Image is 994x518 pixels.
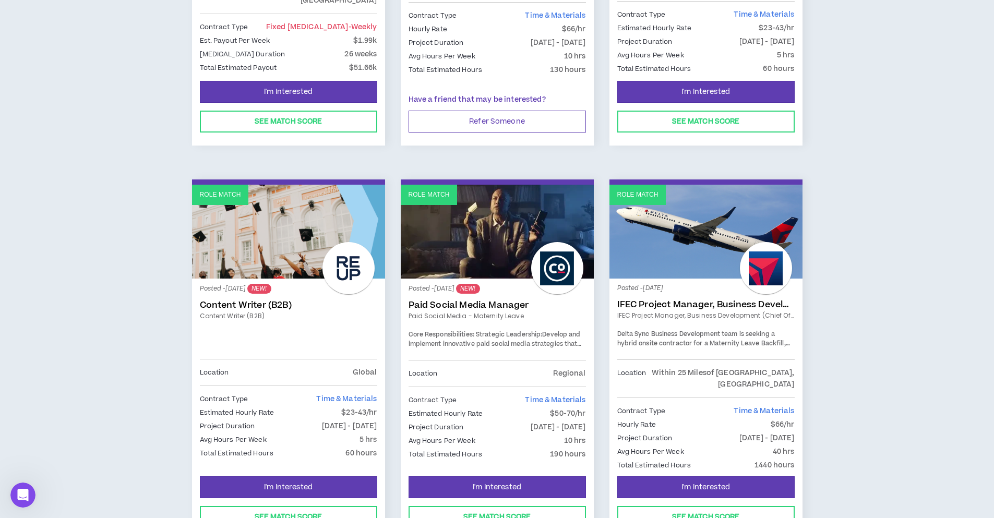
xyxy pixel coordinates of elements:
p: Role Match [409,190,450,200]
p: Project Duration [617,36,673,47]
p: Location [409,368,438,379]
button: I'm Interested [409,476,586,498]
strong: Core Responsibilities: [409,330,474,339]
a: Role Match [609,185,803,279]
p: 190 hours [550,449,585,460]
button: I'm Interested [617,81,795,103]
p: Est. Payout Per Week [200,35,270,46]
a: Content Writer (B2B) [200,311,377,321]
p: $51.66k [349,62,377,74]
p: 26 weeks [344,49,377,60]
p: Total Estimated Payout [200,62,277,74]
a: IFEC Project Manager, Business Development (Chief of Staff) [617,299,795,310]
p: 5 hrs [360,434,377,445]
span: I'm Interested [264,87,313,97]
a: Role Match [401,185,594,279]
span: I'm Interested [681,483,730,492]
a: Content Writer (B2B) [200,300,377,310]
p: Estimated Hourly Rate [409,408,483,419]
p: Avg Hours Per Week [200,434,267,445]
p: [DATE] - [DATE] [739,36,795,47]
span: Delta Sync Business Development team is seeking a hybrid onsite contractor for a Maternity Leave ... [617,330,790,366]
p: Avg Hours Per Week [617,50,684,61]
button: See Match Score [200,111,377,132]
p: Posted - [DATE] [409,284,586,294]
a: Role Match [192,185,385,279]
p: Role Match [200,190,241,200]
p: Posted - [DATE] [200,284,377,294]
p: Avg Hours Per Week [617,446,684,457]
p: 1440 hours [755,460,794,471]
button: I'm Interested [200,81,377,103]
p: $66/hr [562,23,586,35]
button: I'm Interested [617,476,795,498]
p: $66/hr [771,419,795,430]
p: Global [353,367,377,378]
sup: NEW! [456,284,480,294]
a: Paid Social Media - Maternity leave [409,311,586,321]
p: Project Duration [617,432,673,444]
p: 40 hrs [773,446,795,457]
p: Contract Type [200,393,248,405]
p: Contract Type [200,21,248,33]
p: Estimated Hourly Rate [200,407,274,418]
button: See Match Score [617,111,795,132]
span: Time & Materials [734,9,794,20]
span: Time & Materials [525,395,585,405]
p: 10 hrs [564,51,586,62]
p: $1.99k [353,35,377,46]
span: Time & Materials [316,394,377,404]
iframe: Intercom live chat [10,483,35,508]
button: I'm Interested [200,476,377,498]
span: Time & Materials [734,406,794,416]
p: Within 25 Miles of [GEOGRAPHIC_DATA], [GEOGRAPHIC_DATA] [646,367,794,390]
p: Avg Hours Per Week [409,51,475,62]
p: 60 hours [345,448,377,459]
p: [MEDICAL_DATA] Duration [200,49,285,60]
span: Time & Materials [525,10,585,21]
p: Location [617,367,646,390]
p: Contract Type [409,10,457,21]
p: Project Duration [409,421,464,433]
p: Total Estimated Hours [617,63,691,75]
p: 5 hrs [777,50,795,61]
p: Total Estimated Hours [409,449,483,460]
span: I'm Interested [264,483,313,492]
p: Project Duration [200,420,255,432]
p: Contract Type [617,405,666,417]
p: Location [200,367,229,378]
p: Avg Hours Per Week [409,435,475,447]
p: Posted - [DATE] [617,284,795,293]
p: 60 hours [763,63,794,75]
span: Fixed [MEDICAL_DATA] [266,22,377,32]
p: $23-43/hr [759,22,794,34]
a: Paid Social Media Manager [409,300,586,310]
p: Have a friend that may be interested? [409,94,586,105]
p: Contract Type [617,9,666,20]
p: $50-70/hr [550,408,585,419]
p: Total Estimated Hours [409,64,483,76]
p: Estimated Hourly Rate [617,22,692,34]
sup: NEW! [247,284,271,294]
a: IFEC Project Manager, Business Development (Chief of Staff) [617,311,795,320]
p: $23-43/hr [341,407,377,418]
strong: Strategic Leadership: [476,330,542,339]
p: Project Duration [409,37,464,49]
p: Role Match [617,190,658,200]
p: Contract Type [409,394,457,406]
p: [DATE] - [DATE] [739,432,795,444]
p: Total Estimated Hours [617,460,691,471]
span: I'm Interested [681,87,730,97]
span: I'm Interested [473,483,521,492]
button: Refer Someone [409,111,586,132]
p: [DATE] - [DATE] [531,37,586,49]
p: 10 hrs [564,435,586,447]
p: 130 hours [550,64,585,76]
p: Hourly Rate [617,419,656,430]
p: [DATE] - [DATE] [322,420,377,432]
span: - weekly [349,22,377,32]
p: [DATE] - [DATE] [531,421,586,433]
p: Hourly Rate [409,23,447,35]
p: Total Estimated Hours [200,448,274,459]
p: Regional [553,368,585,379]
